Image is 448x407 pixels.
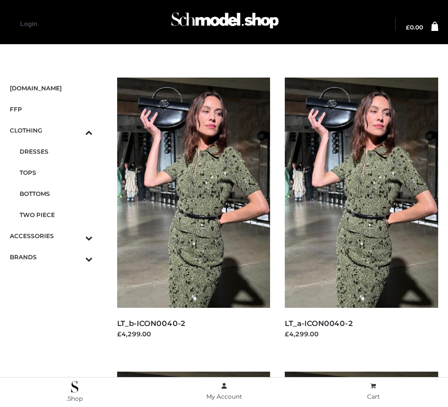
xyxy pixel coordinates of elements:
a: TOPS [20,162,93,183]
span: TWO PIECE [20,209,93,220]
a: FFP [10,99,93,120]
span: FFP [10,104,93,115]
span: TOPS [20,167,93,178]
span: £ [406,24,410,31]
a: BRANDSToggle Submenu [10,246,93,268]
a: TWO PIECE [20,204,93,225]
div: £4,299.00 [117,329,271,339]
a: ACCESSORIESToggle Submenu [10,225,93,246]
a: Schmodel Admin 964 [167,8,281,40]
a: [DOMAIN_NAME] [10,78,93,99]
button: Toggle Submenu [58,246,93,268]
button: Toggle Submenu [58,120,93,141]
a: DRESSES [20,141,93,162]
bdi: 0.00 [406,24,423,31]
span: [DOMAIN_NAME] [10,82,93,94]
a: My Account [149,380,299,403]
span: Cart [367,393,380,400]
img: Schmodel Admin 964 [169,5,281,40]
a: LT_a-ICON0040-2 [285,319,353,328]
span: My Account [206,393,242,400]
button: Toggle Submenu [58,225,93,246]
span: CLOTHING [10,125,93,136]
span: BOTTOMS [20,188,93,199]
div: £4,299.00 [285,329,438,339]
a: Login [20,20,37,27]
span: ACCESSORIES [10,230,93,242]
span: .Shop [66,395,83,402]
a: Cart [299,380,448,403]
span: DRESSES [20,146,93,157]
a: LT_b-ICON0040-2 [117,319,186,328]
a: CLOTHINGToggle Submenu [10,120,93,141]
span: BRANDS [10,251,93,263]
a: £0.00 [406,25,423,30]
a: BOTTOMS [20,183,93,204]
img: .Shop [71,381,78,393]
